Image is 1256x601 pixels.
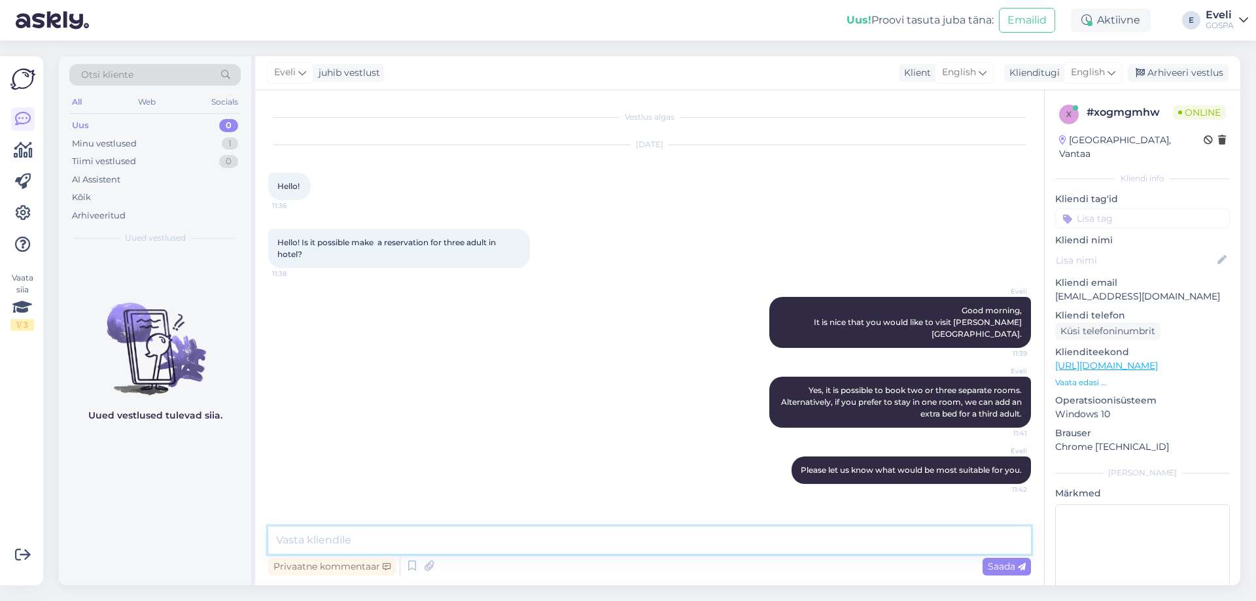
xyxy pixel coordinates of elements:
[1055,322,1160,340] div: Küsi telefoninumbrit
[10,67,35,92] img: Askly Logo
[988,560,1026,572] span: Saada
[1087,105,1173,120] div: # xogmgmhw
[1059,133,1204,161] div: [GEOGRAPHIC_DATA], Vantaa
[978,485,1027,494] span: 11:42
[209,94,241,111] div: Socials
[1055,487,1230,500] p: Märkmed
[59,279,251,397] img: No chats
[1056,253,1215,267] input: Lisa nimi
[978,286,1027,296] span: Eveli
[1004,66,1060,80] div: Klienditugi
[978,349,1027,358] span: 11:39
[81,68,133,82] span: Otsi kliente
[942,65,976,80] span: English
[1055,209,1230,228] input: Lisa tag
[978,366,1027,376] span: Eveli
[801,465,1022,475] span: Please let us know what would be most suitable for you.
[72,137,137,150] div: Minu vestlused
[781,385,1024,419] span: Yes, it is possible to book two or three separate rooms. Alternatively, if you prefer to stay in ...
[268,558,396,575] div: Privaatne kommentaar
[1173,105,1226,120] span: Online
[1128,64,1229,82] div: Arhiveeri vestlus
[1071,65,1105,80] span: English
[69,94,84,111] div: All
[313,66,380,80] div: juhib vestlust
[978,446,1027,456] span: Eveli
[1206,10,1248,31] a: EveliGOSPA
[272,201,321,211] span: 11:36
[10,319,34,331] div: 1 / 3
[272,269,321,279] span: 11:38
[1055,173,1230,184] div: Kliendi info
[846,14,871,26] b: Uus!
[1055,377,1230,388] p: Vaata edasi ...
[1055,309,1230,322] p: Kliendi telefon
[1055,233,1230,247] p: Kliendi nimi
[268,111,1031,123] div: Vestlus algas
[1055,192,1230,206] p: Kliendi tag'id
[277,237,498,259] span: Hello! Is it possible make a reservation for three adult in hotel?
[72,209,126,222] div: Arhiveeritud
[1055,440,1230,454] p: Chrome [TECHNICAL_ID]
[999,8,1055,33] button: Emailid
[1055,394,1230,407] p: Operatsioonisüsteem
[88,409,222,422] p: Uued vestlused tulevad siia.
[72,155,136,168] div: Tiimi vestlused
[72,173,120,186] div: AI Assistent
[1055,345,1230,359] p: Klienditeekond
[1055,426,1230,440] p: Brauser
[846,12,994,28] div: Proovi tasuta juba täna:
[1206,10,1234,20] div: Eveli
[135,94,158,111] div: Web
[1055,276,1230,290] p: Kliendi email
[219,155,238,168] div: 0
[72,191,91,204] div: Kõik
[125,232,186,244] span: Uued vestlused
[277,181,300,191] span: Hello!
[72,119,89,132] div: Uus
[1055,407,1230,421] p: Windows 10
[1066,109,1072,119] span: x
[219,119,238,132] div: 0
[1071,9,1151,32] div: Aktiivne
[978,428,1027,438] span: 11:41
[274,65,296,80] span: Eveli
[814,305,1022,339] span: Good morning, It is nice that you would like to visit [PERSON_NAME][GEOGRAPHIC_DATA].
[1055,290,1230,303] p: [EMAIL_ADDRESS][DOMAIN_NAME]
[222,137,238,150] div: 1
[1182,11,1200,29] div: E
[1206,20,1234,31] div: GOSPA
[10,272,34,331] div: Vaata siia
[1055,360,1158,371] a: [URL][DOMAIN_NAME]
[1055,467,1230,479] div: [PERSON_NAME]
[899,66,931,80] div: Klient
[268,139,1031,150] div: [DATE]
